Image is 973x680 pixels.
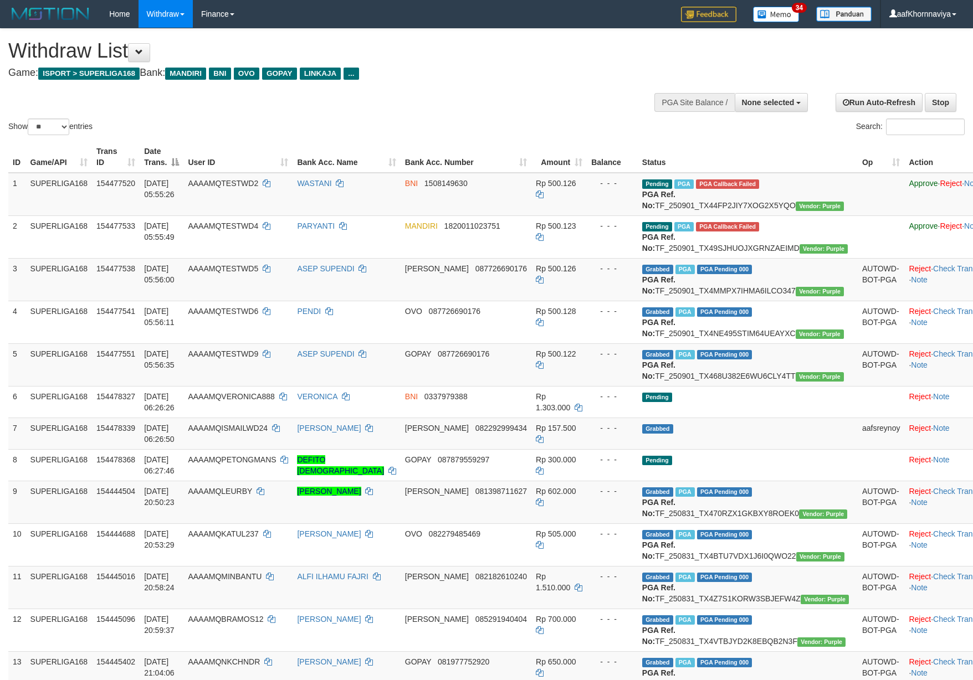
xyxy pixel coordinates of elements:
span: BNI [405,179,418,188]
span: ISPORT > SUPERLIGA168 [38,68,140,80]
td: AUTOWD-BOT-PGA [858,523,904,566]
div: - - - [591,348,633,359]
span: AAAAMQTESTWD6 [188,307,258,316]
span: Copy 087726690176 to clipboard [438,349,489,358]
a: Note [911,498,928,507]
a: Note [911,626,928,635]
b: PGA Ref. No: [642,318,675,338]
a: Reject [940,221,962,230]
a: Reject [909,349,931,358]
td: TF_250901_TX4MMPX7IHMA6ILCO347 [638,258,858,301]
span: OVO [405,529,422,538]
span: Grabbed [642,658,673,667]
span: GOPAY [405,657,431,666]
a: [PERSON_NAME] [297,487,361,496]
span: Copy 082292999434 to clipboard [475,424,527,432]
div: - - - [591,486,633,497]
td: SUPERLIGA168 [26,566,93,609]
span: [DATE] 05:56:00 [144,264,175,284]
div: - - - [591,178,633,189]
td: 9 [8,481,26,523]
a: [PERSON_NAME] [297,529,361,538]
span: ... [344,68,359,80]
td: 2 [8,215,26,258]
span: AAAAMQTESTWD5 [188,264,258,273]
td: SUPERLIGA168 [26,215,93,258]
span: Marked by aafsoycanthlai [675,530,695,539]
h4: Game: Bank: [8,68,638,79]
span: AAAAMQLEURBY [188,487,252,496]
span: PGA Pending [697,658,752,667]
b: PGA Ref. No: [642,233,675,253]
span: Rp 505.000 [536,529,576,538]
span: Marked by aafmaleo [675,265,695,274]
span: AAAAMQNKCHNDR [188,657,260,666]
span: AAAAMQPETONGMANS [188,455,276,464]
span: Marked by aafmaleo [674,222,694,231]
td: 12 [8,609,26,651]
a: Note [933,455,950,464]
span: Vendor URL: https://trx4.1velocity.biz [796,372,844,382]
span: GOPAY [405,349,431,358]
a: Stop [925,93,956,112]
img: panduan.png [816,7,872,22]
div: - - - [591,423,633,434]
a: Reject [909,424,931,432]
th: ID [8,141,26,173]
span: Copy 087726690176 to clipboard [475,264,527,273]
a: Note [911,318,928,327]
span: 34 [792,3,807,13]
span: [DATE] 20:58:24 [144,572,175,592]
span: PGA Pending [697,350,752,359]
b: PGA Ref. No: [642,626,675,646]
a: ASEP SUPENDI [297,264,354,273]
b: PGA Ref. No: [642,498,675,518]
td: TF_250831_TX4BTU7VDX1J6I0QWO22 [638,523,858,566]
span: Grabbed [642,265,673,274]
div: - - - [591,656,633,667]
span: 154477541 [96,307,135,316]
span: Grabbed [642,487,673,497]
a: Reject [909,529,931,538]
span: Marked by aafheankoy [675,573,695,582]
div: - - - [591,528,633,539]
td: SUPERLIGA168 [26,481,93,523]
span: 154477520 [96,179,135,188]
span: [DATE] 06:26:50 [144,424,175,444]
span: 154478327 [96,392,135,401]
span: Rp 300.000 [536,455,576,464]
td: 8 [8,449,26,481]
a: Reject [909,487,931,496]
span: [PERSON_NAME] [405,572,469,581]
span: MANDIRI [405,221,438,230]
span: Rp 650.000 [536,657,576,666]
span: 154477533 [96,221,135,230]
td: SUPERLIGA168 [26,258,93,301]
th: Op: activate to sort column ascending [858,141,904,173]
span: Marked by aafheankoy [675,615,695,625]
span: Rp 602.000 [536,487,576,496]
td: 11 [8,566,26,609]
a: Note [911,275,928,284]
span: Pending [642,179,672,189]
span: MANDIRI [165,68,206,80]
a: DEFITO [DEMOGRAPHIC_DATA] [297,455,384,475]
span: 154445016 [96,572,135,581]
span: Marked by aafmaleo [675,307,695,317]
a: Reject [909,572,931,581]
div: - - - [591,306,633,317]
a: Reject [909,264,931,273]
a: WASTANI [297,179,331,188]
td: TF_250901_TX4NE495STIM64UEAYXC [638,301,858,343]
span: Marked by aafounsreynich [675,487,695,497]
td: TF_250831_TX4VTBJYD2K8EBQB2N3F [638,609,858,651]
span: [DATE] 06:26:26 [144,392,175,412]
span: PGA Error [696,222,759,231]
a: PENDI [297,307,321,316]
span: Grabbed [642,307,673,317]
span: PGA Pending [697,573,752,582]
span: Copy 085291940404 to clipboard [475,615,527,624]
td: AUTOWD-BOT-PGA [858,301,904,343]
a: Reject [940,179,962,188]
a: Note [911,540,928,549]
